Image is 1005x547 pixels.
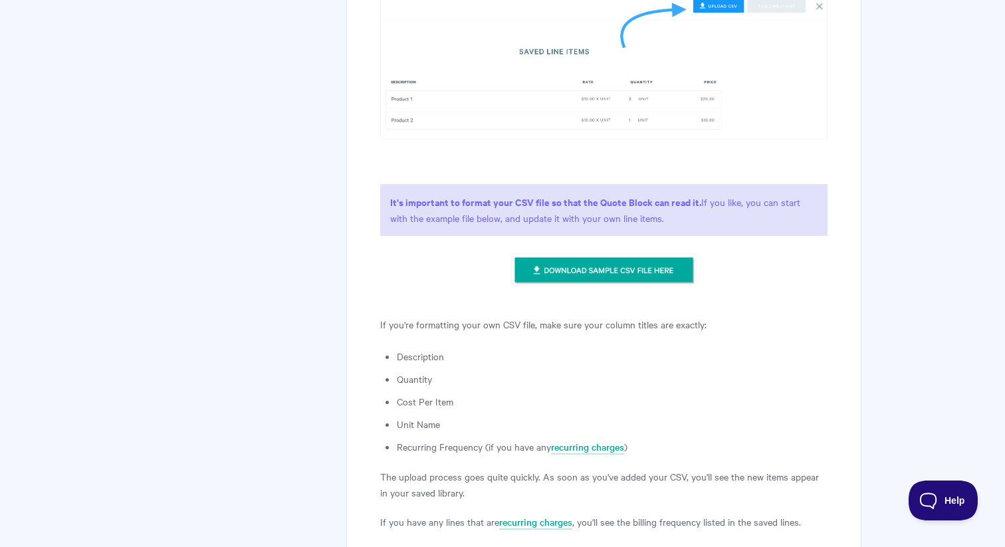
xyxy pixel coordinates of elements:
[511,253,696,286] img: file-6e4uIcDQ9L.png
[390,195,701,209] strong: It's important to format your CSV file so that the Quote Block can read it.
[380,469,828,500] p: The upload process goes quite quickly. As soon as you've added your CSV, you'll see the new items...
[397,393,828,409] li: Cost Per Item
[380,514,828,530] p: If you have any lines that are , you'll see the billing frequency listed in the saved lines.
[380,316,828,332] p: If you're formatting your own CSV file, make sure your column titles are exactly:
[380,184,828,236] p: If you like, you can start with the example file below, and update it with your own line items.
[397,416,828,432] li: Unit Name
[499,515,572,530] a: recurring charges
[397,371,828,387] li: Quantity
[397,348,828,364] li: Description
[551,440,624,455] a: recurring charges
[909,481,978,520] iframe: Toggle Customer Support
[397,439,828,455] li: Recurring Frequency (if you have any )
